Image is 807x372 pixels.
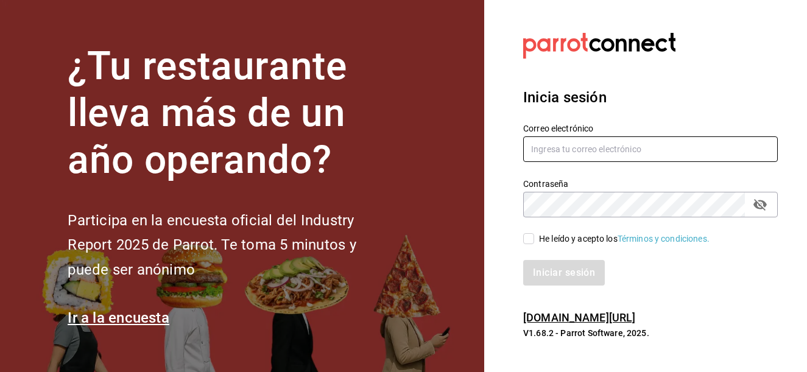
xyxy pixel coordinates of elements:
a: Términos y condiciones. [618,234,710,244]
div: He leído y acepto los [539,233,710,245]
a: Ir a la encuesta [68,309,169,326]
input: Ingresa tu correo electrónico [523,136,778,162]
label: Contraseña [523,180,778,188]
h2: Participa en la encuesta oficial del Industry Report 2025 de Parrot. Te toma 5 minutos y puede se... [68,208,396,283]
label: Correo electrónico [523,124,778,133]
p: V1.68.2 - Parrot Software, 2025. [523,327,778,339]
button: passwordField [750,194,770,215]
h1: ¿Tu restaurante lleva más de un año operando? [68,43,396,183]
a: [DOMAIN_NAME][URL] [523,311,635,324]
h3: Inicia sesión [523,86,778,108]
